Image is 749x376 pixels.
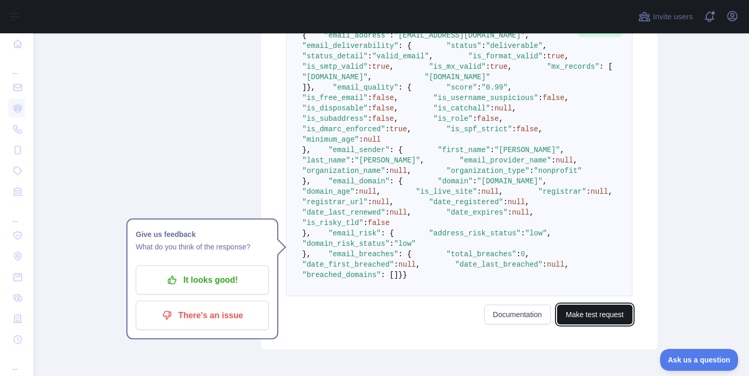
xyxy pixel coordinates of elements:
span: , [416,260,420,269]
span: "email_sender" [328,146,390,154]
span: : { [398,42,411,50]
span: : [394,260,398,269]
span: "registrar_url" [302,198,368,206]
span: null [512,208,530,217]
span: : [364,219,368,227]
span: true [490,62,508,71]
span: , [420,156,424,165]
span: : [490,146,494,154]
span: : [543,260,547,269]
span: : { [390,177,403,185]
span: } [398,271,403,279]
span: Invite users [653,11,693,23]
span: null [482,187,499,196]
span: , [538,125,543,133]
span: "low" [525,229,547,237]
span: "is_free_email" [302,94,368,102]
span: "is_format_valid" [468,52,543,60]
span: "is_live_site" [416,187,477,196]
span: : [512,125,516,133]
span: null [398,260,416,269]
span: : { [381,229,394,237]
span: false [516,125,538,133]
span: : { [398,250,411,258]
span: "last_name" [302,156,350,165]
span: false [372,115,394,123]
span: false [368,219,390,227]
span: : [368,104,372,112]
span: "[EMAIL_ADDRESS][DOMAIN_NAME]" [394,31,525,40]
button: Invite users [636,8,695,25]
span: , [525,31,530,40]
span: null [372,198,390,206]
span: : [390,240,394,248]
span: null [364,135,381,144]
span: "date_registered" [429,198,503,206]
span: "first_name" [437,146,490,154]
span: : [543,52,547,60]
span: , [564,94,569,102]
span: false [372,94,394,102]
span: , [390,62,394,71]
span: : [368,94,372,102]
span: null [390,167,407,175]
span: , [394,104,398,112]
span: "email_domain" [328,177,390,185]
span: "is_smtp_valid" [302,62,368,71]
span: , [499,115,503,123]
span: , [407,125,411,133]
span: : [473,177,477,185]
span: : [538,94,543,102]
span: , [394,94,398,102]
span: , [508,62,512,71]
span: "breached_domains" [302,271,381,279]
span: "is_mx_valid" [429,62,486,71]
span: }, [306,83,315,92]
span: : [521,229,525,237]
span: "domain_risk_status" [302,240,390,248]
span: "status_detail" [302,52,368,60]
span: "email_risk" [328,229,381,237]
span: : [477,83,481,92]
span: , [560,146,564,154]
span: : [486,62,490,71]
span: , [543,42,547,50]
span: , [547,229,551,237]
span: , [564,52,569,60]
span: "is_subaddress" [302,115,368,123]
span: : [385,125,390,133]
span: "is_dmarc_enforced" [302,125,385,133]
span: "email_breaches" [328,250,398,258]
span: , [530,208,534,217]
span: "deliverable" [486,42,543,50]
span: "address_risk_status" [429,229,521,237]
span: "organization_type" [446,167,530,175]
span: : [385,167,390,175]
span: : [490,104,494,112]
span: : [368,52,372,60]
span: , [573,156,577,165]
span: : [355,187,359,196]
span: }, [302,146,311,154]
span: , [390,198,394,206]
span: : [368,62,372,71]
span: : [503,198,508,206]
div: ... [8,203,25,224]
span: "is_spf_strict" [446,125,512,133]
span: "[PERSON_NAME]" [495,146,560,154]
span: "is_risky_tld" [302,219,364,227]
span: "[DOMAIN_NAME]" [302,73,368,81]
span: "domain" [437,177,472,185]
span: null [508,198,525,206]
iframe: Toggle Customer Support [660,349,739,371]
span: null [495,104,512,112]
span: "registrar" [538,187,586,196]
span: "nonprofit" [534,167,582,175]
div: ... [8,55,25,76]
span: }, [302,250,311,258]
span: , [407,167,411,175]
span: "date_first_breached" [302,260,394,269]
span: null [390,208,407,217]
span: , [377,187,381,196]
span: : [477,187,481,196]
